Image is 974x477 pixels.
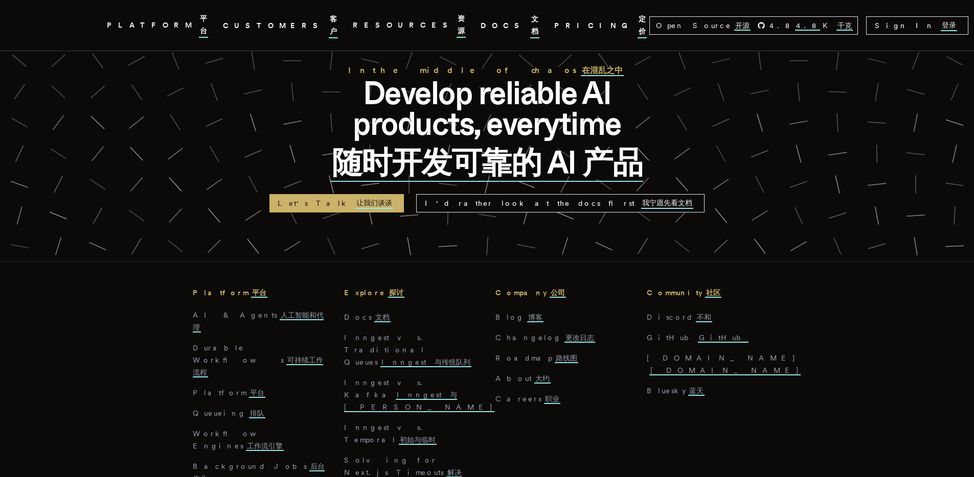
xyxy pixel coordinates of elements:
a: Careers职业 [495,395,563,403]
font: Workflow Engines [193,430,281,450]
font: 公司 [550,289,566,298]
font: 大约 [534,374,551,384]
font: Platform [193,289,248,297]
font: Queueing [193,409,246,417]
a: Changelog更改日志 [495,333,598,342]
font: 开源 [734,21,751,31]
font: About [495,374,532,383]
font: Platform [193,389,246,397]
a: Queueing排队 [193,409,268,417]
font: 客户 [329,13,338,38]
a: Inngest vs. Temporal初始与临时 [344,423,439,444]
font: 在混乱之中 [581,65,624,76]
font: Explore [344,289,386,297]
font: K [823,21,834,30]
font: PLATFORM [107,19,196,31]
a: Docs文档 [344,313,393,321]
font: DOCS [481,19,526,32]
a: GitHubGitHub [647,333,751,342]
font: Bluesky [647,387,686,395]
a: Discord不和 [647,313,715,321]
font: Background Jobs [193,462,307,470]
font: 初始与临时 [399,436,437,445]
a: Let's Talk让我们谈谈 [269,194,404,212]
font: 平台 [251,289,267,298]
font: Inngest vs. Traditional Queues [344,333,428,366]
font: [DOMAIN_NAME] [649,366,801,375]
font: Open Source [656,21,732,30]
a: Workflow Engines工作流引擎 [193,430,286,450]
font: Company [495,289,547,297]
a: Inngest vs. Traditional QueuesInngest 与传统队列 [344,333,474,366]
font: Roadmap [495,354,552,362]
font: GitHub [647,333,695,342]
font: 工作流引擎 [246,442,284,451]
font: GitHub [698,333,749,343]
font: 平台 [249,389,265,398]
button: RESOURCES资源 [353,12,468,38]
font: AI & Agents [193,311,277,319]
font: 我宁愿先看文档 [641,198,693,209]
button: PLATFORM平台 [107,12,211,38]
font: Inngest vs. Temporal [344,423,428,444]
font: Docs [344,313,372,321]
font: 让我们谈谈 [355,198,393,209]
a: Blog博客 [495,313,546,321]
font: 平台 [199,12,208,38]
font: 社区 [705,289,721,298]
font: 排队 [249,409,265,418]
a: I'd rather look at the docs first我宁愿先看文档 [416,194,705,212]
font: 千克 [836,21,853,31]
font: 定价 [638,13,647,38]
font: 不和 [696,313,712,322]
font: CUSTOMERS [223,19,324,32]
font: Discord [647,313,693,321]
font: Develop reliable AI products, everytime [353,75,621,142]
font: 文档 [530,13,539,38]
font: I'd rather look at the docs first [425,198,635,208]
font: 蓝天 [688,387,705,396]
font: RESOURCES [353,19,454,31]
a: Platform平台 [193,389,268,397]
a: PRICING定价 [554,12,649,38]
a: Durable Workflows可持续工作流程 [193,344,323,376]
font: Inngest vs. Kafka [344,378,428,399]
font: Sign In [875,20,934,31]
font: Let's Talk [278,198,349,208]
font: 探讨 [388,289,404,298]
font: Careers [495,395,541,403]
a: Bluesky蓝天 [647,387,707,395]
font: 路线图 [555,354,578,363]
font: Blog [495,313,525,321]
font: Changelog [495,333,562,342]
font: 4.8 [795,21,820,31]
font: In the middle of chaos [348,65,578,75]
a: DOCS文档 [481,12,542,38]
font: Community [647,289,703,297]
a: Sign In登录 [866,16,968,35]
font: 文档 [374,313,391,322]
a: Roadmap路线图 [495,354,581,362]
font: Inngest 与传统队列 [380,358,471,367]
font: [DOMAIN_NAME] [647,354,796,362]
font: 博客 [527,313,543,322]
font: Solving for Next.js Timeouts [344,456,444,476]
a: CUSTOMERS客户 [223,12,341,38]
font: 登录 [941,20,957,31]
font: PRICING [554,19,633,32]
a: AI & Agents人工智能和代理 [193,311,324,331]
font: 4.8 [769,21,792,30]
font: 职业 [544,395,560,404]
font: 更改日志 [564,333,595,343]
font: Inngest 与 [PERSON_NAME] [344,391,494,412]
a: Inngest vs. KafkaInngest 与 [PERSON_NAME] [344,378,497,411]
font: 资源 [457,12,466,38]
a: [DOMAIN_NAME][DOMAIN_NAME] [647,354,803,374]
font: Durable Workflows [193,344,284,364]
font: 随时开发可靠的 AI 产品 [331,144,644,182]
a: About大约 [495,374,553,383]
